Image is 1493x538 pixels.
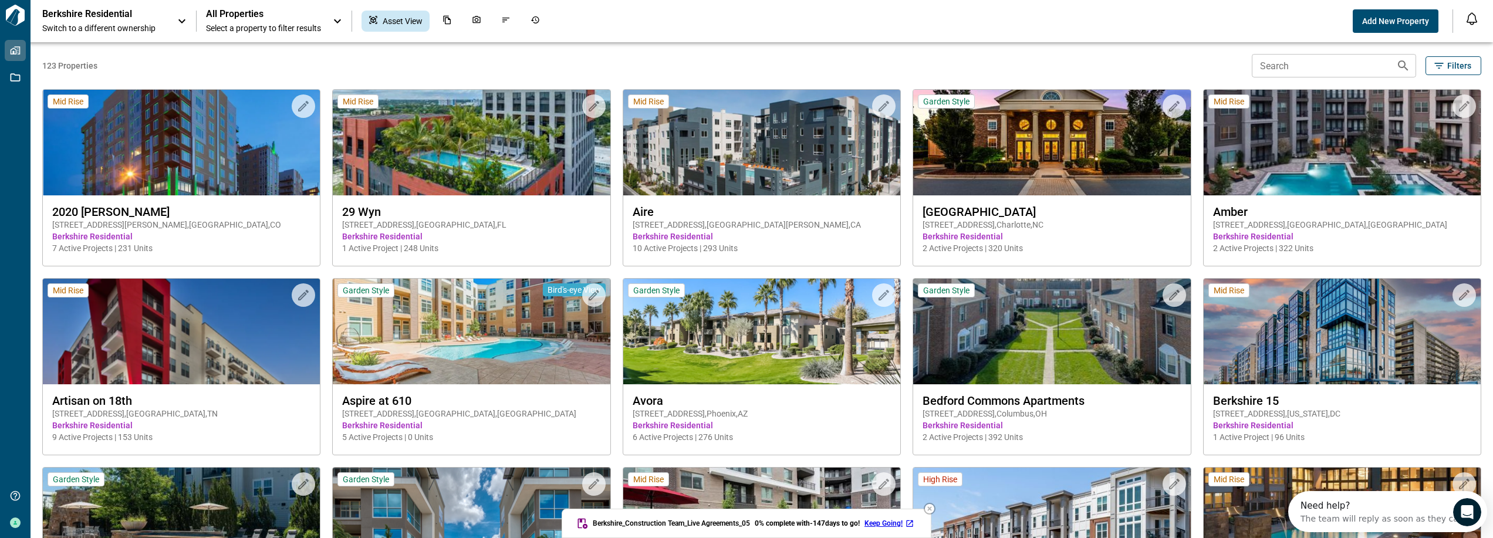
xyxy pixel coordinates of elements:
[342,219,600,231] span: [STREET_ADDRESS] , [GEOGRAPHIC_DATA] , FL
[923,285,970,296] span: Garden Style
[42,8,148,20] p: Berkshire Residential
[923,231,1181,242] span: Berkshire Residential
[42,60,1247,72] span: 123 Properties
[913,90,1190,195] img: property-asset
[633,205,891,219] span: Aire
[548,285,601,295] span: Bird's-eye View
[923,242,1181,254] span: 2 Active Projects | 320 Units
[12,19,175,32] div: The team will reply as soon as they can
[633,231,891,242] span: Berkshire Residential
[1453,498,1481,526] iframe: Intercom live chat
[494,11,518,32] div: Issues & Info
[1213,408,1471,419] span: [STREET_ADDRESS] , [US_STATE] , DC
[1213,205,1471,219] span: Amber
[52,219,310,231] span: [STREET_ADDRESS][PERSON_NAME] , [GEOGRAPHIC_DATA] , CO
[53,474,99,485] span: Garden Style
[523,11,547,32] div: Job History
[633,394,891,408] span: Avora
[633,285,680,296] span: Garden Style
[53,96,83,107] span: Mid Rise
[343,474,389,485] span: Garden Style
[343,285,389,296] span: Garden Style
[923,219,1181,231] span: [STREET_ADDRESS] , Charlotte , NC
[42,22,165,34] span: Switch to a different ownership
[633,474,664,485] span: Mid Rise
[342,394,600,408] span: Aspire at 610
[52,431,310,443] span: 9 Active Projects | 153 Units
[633,219,891,231] span: [STREET_ADDRESS] , [GEOGRAPHIC_DATA][PERSON_NAME] , CA
[1204,90,1481,195] img: property-asset
[633,431,891,443] span: 6 Active Projects | 276 Units
[1204,279,1481,384] img: property-asset
[633,96,664,107] span: Mid Rise
[12,10,175,19] div: Need help?
[43,90,320,195] img: property-asset
[342,431,600,443] span: 5 Active Projects | 0 Units
[1447,60,1471,72] span: Filters
[923,419,1181,431] span: Berkshire Residential
[206,8,321,20] span: All Properties
[1462,9,1481,28] button: Open notification feed
[755,519,860,528] span: 0 % complete with -147 days to go!
[923,431,1181,443] span: 2 Active Projects | 392 Units
[1426,56,1481,75] button: Filters
[923,408,1181,419] span: [STREET_ADDRESS] , Columbus , OH
[1362,15,1429,27] span: Add New Property
[923,474,957,485] span: High Rise
[923,394,1181,408] span: Bedford Commons Apartments
[1213,219,1471,231] span: [STREET_ADDRESS] , [GEOGRAPHIC_DATA] , [GEOGRAPHIC_DATA]
[342,205,600,219] span: 29 Wyn
[206,22,321,34] span: Select a property to filter results
[1213,419,1471,431] span: Berkshire Residential
[1213,242,1471,254] span: 2 Active Projects | 322 Units
[633,419,891,431] span: Berkshire Residential
[362,11,430,32] div: Asset View
[913,279,1190,384] img: property-asset
[1213,394,1471,408] span: Berkshire 15
[923,96,970,107] span: Garden Style
[52,408,310,419] span: [STREET_ADDRESS] , [GEOGRAPHIC_DATA] , TN
[593,519,750,528] span: Berkshire_Construction Team_Live Agreements_05
[465,11,488,32] div: Photos
[623,90,900,195] img: property-asset
[1213,431,1471,443] span: 1 Active Project | 96 Units
[52,242,310,254] span: 7 Active Projects | 231 Units
[1214,474,1244,485] span: Mid Rise
[1214,285,1244,296] span: Mid Rise
[633,408,891,419] span: [STREET_ADDRESS] , Phoenix , AZ
[52,419,310,431] span: Berkshire Residential
[1353,9,1438,33] button: Add New Property
[342,408,600,419] span: [STREET_ADDRESS] , [GEOGRAPHIC_DATA] , [GEOGRAPHIC_DATA]
[1391,54,1415,77] button: Search properties
[342,242,600,254] span: 1 Active Project | 248 Units
[633,242,891,254] span: 10 Active Projects | 293 Units
[342,231,600,242] span: Berkshire Residential
[53,285,83,296] span: Mid Rise
[43,279,320,384] img: property-asset
[333,90,610,195] img: property-asset
[52,231,310,242] span: Berkshire Residential
[435,11,459,32] div: Documents
[1213,231,1471,242] span: Berkshire Residential
[333,279,610,384] img: property-asset
[923,205,1181,219] span: [GEOGRAPHIC_DATA]
[5,5,210,37] div: Open Intercom Messenger
[343,96,373,107] span: Mid Rise
[383,15,423,27] span: Asset View
[864,519,917,528] a: Keep Going!
[342,419,600,431] span: Berkshire Residential
[1214,96,1244,107] span: Mid Rise
[1288,491,1487,532] iframe: Intercom live chat discovery launcher
[52,394,310,408] span: Artisan on 18th
[52,205,310,219] span: 2020 [PERSON_NAME]
[623,279,900,384] img: property-asset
